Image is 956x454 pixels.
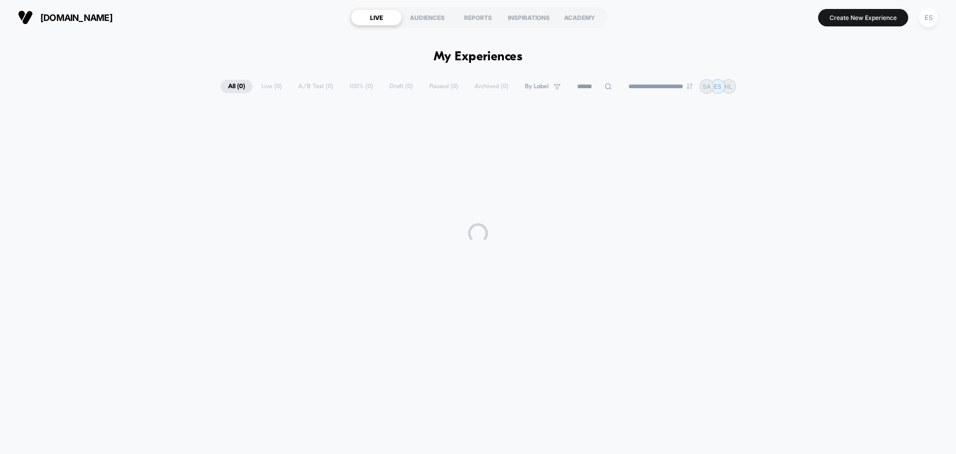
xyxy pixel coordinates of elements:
span: [DOMAIN_NAME] [40,12,113,23]
img: end [687,83,693,89]
div: INSPIRATIONS [503,9,554,25]
div: ACADEMY [554,9,605,25]
p: ES [714,83,721,90]
div: AUDIENCES [402,9,453,25]
div: LIVE [351,9,402,25]
button: ES [916,7,941,28]
button: [DOMAIN_NAME] [15,9,116,25]
div: ES [919,8,938,27]
img: Visually logo [18,10,33,25]
span: All ( 0 ) [221,80,252,93]
span: By Label [525,83,549,90]
p: HL [724,83,732,90]
h1: My Experiences [434,50,523,64]
button: Create New Experience [818,9,908,26]
div: REPORTS [453,9,503,25]
p: SA [703,83,711,90]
